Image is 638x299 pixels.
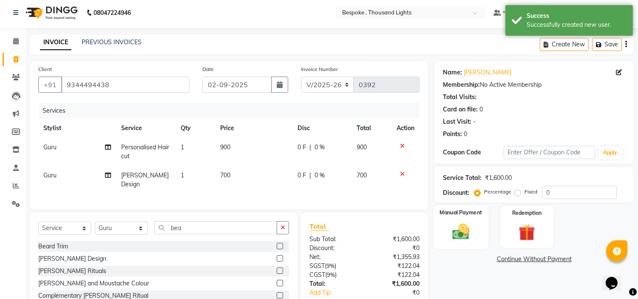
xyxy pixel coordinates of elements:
label: Invoice Number [301,65,338,73]
div: 0 [464,130,467,139]
span: Total [309,222,329,231]
span: Guru [43,143,57,151]
input: Search or Scan [154,221,277,234]
span: 0 F [298,143,306,152]
button: +91 [38,77,62,93]
div: ₹0 [375,288,426,297]
div: Membership: [443,80,480,89]
div: Sub Total: [303,235,365,244]
img: _cash.svg [447,222,475,242]
div: ₹1,600.00 [485,174,512,182]
span: SGST [309,262,325,270]
span: 1 [181,143,184,151]
label: Fixed [525,188,537,196]
div: Services [39,103,426,119]
div: Points: [443,130,462,139]
label: Percentage [484,188,511,196]
input: Enter Offer / Coupon Code [504,146,595,159]
div: [PERSON_NAME] Rituals [38,267,106,276]
div: ₹1,355.93 [365,253,426,262]
iframe: chat widget [602,265,629,290]
div: Service Total: [443,174,482,182]
span: 0 F [298,171,306,180]
label: Manual Payment [440,208,482,216]
div: Last Visit: [443,117,471,126]
span: | [309,171,311,180]
th: Price [215,119,292,138]
div: ( ) [303,262,365,271]
span: 700 [220,171,230,179]
div: Discount: [303,244,365,253]
div: Discount: [443,188,469,197]
span: | [309,143,311,152]
span: 9% [326,262,335,269]
div: Success [527,11,627,20]
span: 900 [220,143,230,151]
div: ₹1,600.00 [365,235,426,244]
button: Create New [540,38,589,51]
div: No Active Membership [443,80,625,89]
a: Add Tip [303,288,375,297]
th: Total [352,119,392,138]
div: Coupon Code [443,148,504,157]
a: INVOICE [40,35,71,50]
div: ₹1,600.00 [365,279,426,288]
th: Service [116,119,176,138]
div: ( ) [303,271,365,279]
button: Apply [598,146,623,159]
div: Name: [443,68,462,77]
span: 1 [181,171,184,179]
span: 900 [357,143,367,151]
div: 0 [479,105,483,114]
img: logo [22,1,80,25]
div: ₹122.04 [365,262,426,271]
div: ₹0 [365,244,426,253]
b: 08047224946 [94,1,131,25]
div: Total: [303,279,365,288]
div: Beard Trim [38,242,68,251]
div: ₹122.04 [365,271,426,279]
span: Personalised Haircut [121,143,169,160]
a: PREVIOUS INVOICES [82,38,142,46]
a: Continue Without Payment [436,255,632,264]
span: Guru [43,171,57,179]
span: 0 % [315,171,325,180]
span: [PERSON_NAME] Design [121,171,169,188]
th: Qty [176,119,215,138]
label: Redemption [512,209,542,217]
span: 9% [327,271,335,278]
th: Action [391,119,420,138]
span: CGST [309,271,325,279]
img: _gift.svg [513,222,540,243]
div: Card on file: [443,105,478,114]
th: Stylist [38,119,116,138]
div: Total Visits: [443,93,476,102]
button: Save [592,38,622,51]
div: - [473,117,476,126]
div: Successfully created new user. [527,20,627,29]
span: 0 % [315,143,325,152]
a: [PERSON_NAME] [464,68,511,77]
div: [PERSON_NAME] and Moustache Colour [38,279,149,288]
div: [PERSON_NAME] Design [38,254,106,263]
label: Date [202,65,214,73]
th: Disc [292,119,352,138]
input: Search by Name/Mobile/Email/Code [61,77,190,93]
div: Net: [303,253,365,262]
label: Client [38,65,52,73]
span: 700 [357,171,367,179]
